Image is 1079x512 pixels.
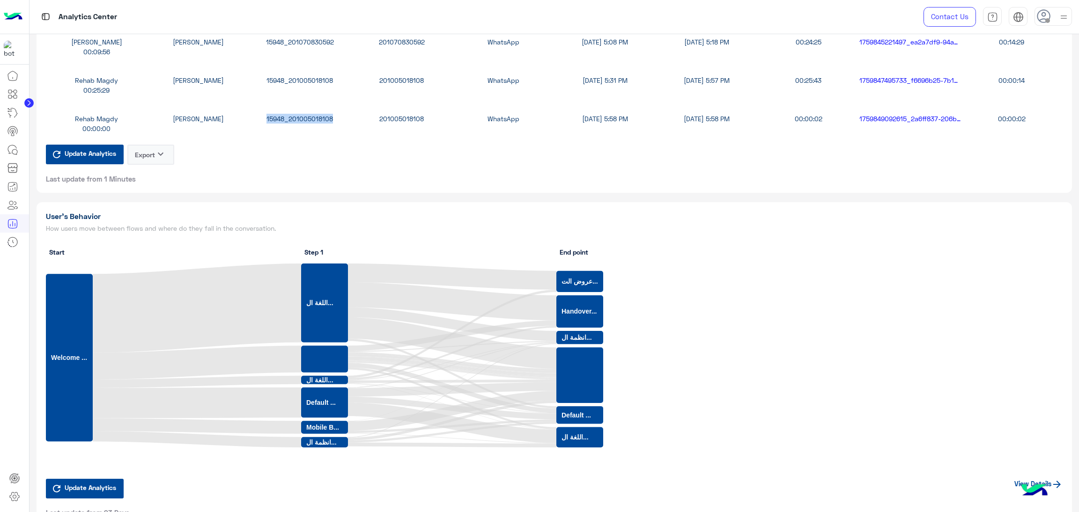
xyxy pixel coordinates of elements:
i: keyboard_arrow_down [155,148,166,160]
text: Default ... [306,399,336,406]
div: WhatsApp [452,114,554,124]
div: Rehab Magdy [46,114,148,124]
div: [DATE] 5:31 PM [554,75,656,85]
text: عروض الت... [562,278,598,285]
div: [PERSON_NAME] [46,37,148,47]
button: Update Analytics [46,479,124,498]
div: Rehab Magdy [46,75,148,85]
div: 15948_201005018108 [249,114,351,124]
button: Update Analytics [46,145,124,164]
div: [PERSON_NAME] [148,114,249,124]
span: Step 1 [304,247,323,257]
h5: How users move between flows and where do they fall in the conversation. [46,225,551,232]
text: Mobile B... [306,424,339,431]
span: Update Analytics [62,147,118,160]
div: 00:00:02 [758,114,859,124]
text: Handover... [562,307,597,315]
div: [DATE] 5:18 PM [656,37,757,47]
span: Update Analytics [62,481,118,494]
img: profile [1058,11,1070,23]
svg: A chart. [46,263,603,451]
div: 1759847495733_f6696b25-7b1c-46a6-b9ee-0d883691fc2e [859,75,961,85]
text: انظمة ال... [562,334,592,341]
h1: User’s Behavior [46,212,551,221]
div: 00:24:25 [758,37,859,47]
div: [PERSON_NAME] [148,37,249,47]
span: Last update from 1 Minutes [46,174,136,183]
div: 1759845221497_ea2a7df9-94aa-4134-b813-79ec6550f654 [859,37,961,47]
a: View Details [1014,480,1063,488]
img: tab [987,12,998,22]
span: Start [49,247,65,257]
div: 00:09:56 [46,47,148,57]
div: [PERSON_NAME] [148,75,249,85]
div: 201005018108 [351,114,452,124]
img: hulul-logo.png [1018,475,1051,507]
div: 00:00:14 [961,75,1063,85]
div: 201005018108 [351,75,452,85]
text: Default ... [562,411,591,419]
text: اللغة ال... [562,433,589,441]
text: انظمة ال... [306,439,337,446]
div: 1759849092615_2a6ff837-206b-4205-83d5-b6bd845b0695 [859,114,961,124]
div: 00:14:29 [961,37,1063,47]
a: Contact Us [924,7,976,27]
img: tab [1013,12,1024,22]
div: [DATE] 5:58 PM [554,114,656,124]
text: اللغة ال... [306,299,333,307]
text: Welcome ... [51,354,87,361]
button: Exportkeyboard_arrow_down [127,145,174,165]
div: WhatsApp [452,37,554,47]
div: 00:00:00 [46,124,148,133]
div: [DATE] 5:08 PM [554,37,656,47]
div: [DATE] 5:58 PM [656,114,757,124]
div: 00:25:29 [46,85,148,95]
div: 201070830592 [351,37,452,47]
div: [DATE] 5:57 PM [656,75,757,85]
div: 15948_201005018108 [249,75,351,85]
img: Logo [4,7,22,27]
p: Analytics Center [59,11,117,23]
div: 15948_201070830592 [249,37,351,47]
div: WhatsApp [452,75,554,85]
span: End point [560,247,588,257]
text: اللغة ال... [306,376,333,384]
img: tab [40,11,52,22]
div: 00:25:43 [758,75,859,85]
div: 00:00:02 [961,114,1063,124]
img: 1403182699927242 [4,41,21,58]
a: tab [983,7,1002,27]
